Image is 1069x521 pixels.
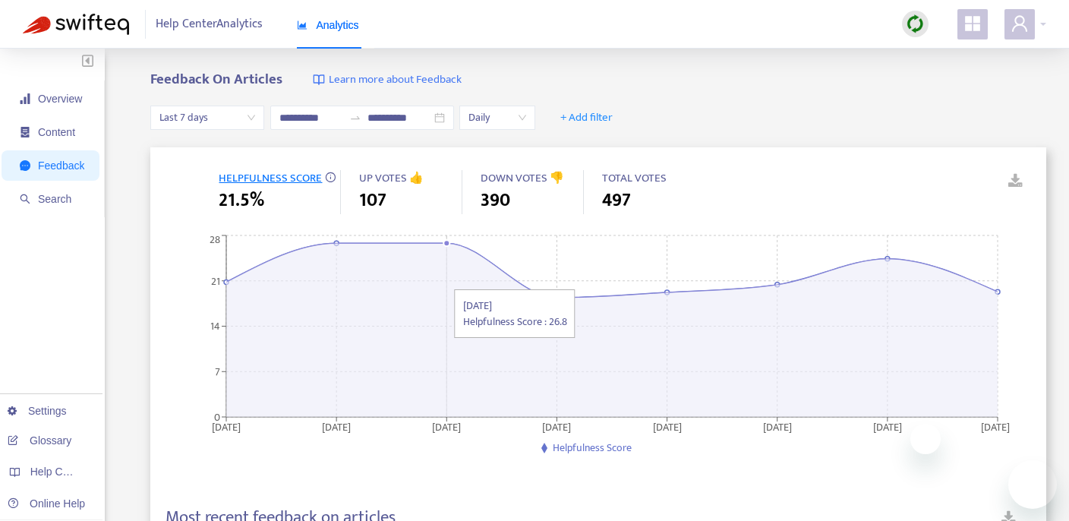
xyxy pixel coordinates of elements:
span: swap-right [349,112,361,124]
tspan: [DATE] [653,418,682,435]
tspan: [DATE] [323,418,352,435]
tspan: 0 [214,408,220,425]
span: UP VOTES 👍 [359,169,424,188]
span: Help Center Analytics [156,10,263,39]
tspan: 7 [215,363,220,380]
span: to [349,112,361,124]
span: 390 [481,187,510,214]
span: search [20,194,30,204]
span: 21.5% [219,187,264,214]
a: Learn more about Feedback [313,71,462,89]
span: DOWN VOTES 👎 [481,169,564,188]
b: Feedback On Articles [150,68,282,91]
span: user [1011,14,1029,33]
a: Online Help [8,497,85,510]
a: Settings [8,405,67,417]
iframe: Close message [910,424,941,454]
img: image-link [313,74,325,86]
tspan: [DATE] [433,418,462,435]
iframe: Button to launch messaging window [1008,460,1057,509]
span: signal [20,93,30,104]
span: Analytics [297,19,359,31]
span: appstore [963,14,982,33]
span: message [20,160,30,171]
span: 107 [359,187,386,214]
span: Search [38,193,71,205]
span: area-chart [297,20,307,30]
span: Content [38,126,75,138]
span: Learn more about Feedback [329,71,462,89]
img: sync.dc5367851b00ba804db3.png [906,14,925,33]
span: TOTAL VOTES [602,169,667,188]
button: + Add filter [549,106,624,130]
a: Glossary [8,434,71,447]
span: Help Centers [30,466,93,478]
img: Swifteq [23,14,129,35]
span: HELPFULNESS SCORE [219,169,322,188]
tspan: [DATE] [763,418,792,435]
span: Feedback [38,159,84,172]
tspan: [DATE] [543,418,572,435]
tspan: 28 [210,231,220,248]
span: Overview [38,93,82,105]
span: Last 7 days [159,106,255,129]
tspan: [DATE] [873,418,902,435]
span: Helpfulness Score [553,439,632,456]
tspan: 14 [210,317,220,335]
span: 497 [602,187,631,214]
span: container [20,127,30,137]
tspan: 21 [211,272,220,289]
tspan: [DATE] [212,418,241,435]
span: + Add filter [560,109,613,127]
span: Daily [468,106,526,129]
tspan: [DATE] [981,418,1010,435]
